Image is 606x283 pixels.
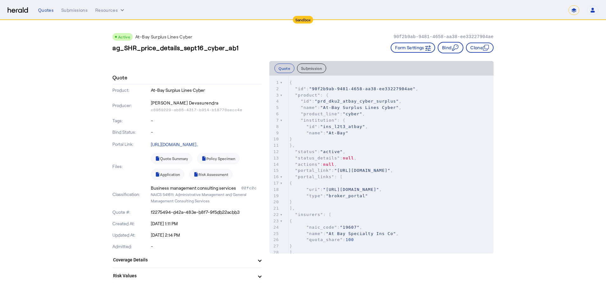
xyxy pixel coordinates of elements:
[289,162,337,167] span: : ,
[295,174,334,179] span: "portal_links"
[394,34,494,40] p: 90f2b9ab-9481-4658-aa38-ee33227904ae
[112,191,150,198] p: Classification:
[343,111,362,116] span: "cyber"
[289,244,292,248] span: }
[269,231,280,237] div: 25
[306,231,323,236] span: "name"
[326,231,396,236] span: "At Bay Specialty Ins Co"
[289,225,362,230] span: : ,
[326,131,348,135] span: "At-Bay"
[135,34,192,40] p: At-Bay Surplus Lines Cyber
[289,105,401,110] span: : ,
[289,181,292,185] span: {
[295,86,306,91] span: "id"
[289,212,332,217] span: : [
[323,162,334,167] span: null
[8,7,28,13] img: Herald Logo
[151,107,262,112] p: c6959229-ab65-4317-b914-b18770aecc4e
[112,141,150,147] p: Portal Link:
[118,35,130,39] span: Active
[289,168,393,173] span: : ,
[306,187,320,192] span: "uri"
[269,161,280,168] div: 14
[297,64,326,73] button: Submission
[112,43,239,52] h3: ag_SHR_price_details_sept16_cyber_ab1
[269,174,280,180] div: 16
[269,193,280,199] div: 19
[301,99,312,104] span: "id"
[274,64,294,73] button: Quote
[289,206,295,211] span: ],
[289,143,295,148] span: },
[151,232,262,238] p: [DATE] 2:14 PM
[151,129,262,135] p: -
[112,163,150,170] p: Files:
[269,76,494,253] herald-code-block: quote
[289,199,292,204] span: }
[289,137,292,141] span: }
[334,168,391,173] span: "[URL][DOMAIN_NAME]"
[293,16,313,24] div: Sandbox
[112,118,150,124] p: Tags:
[269,124,280,130] div: 8
[269,117,280,124] div: 7
[438,42,463,53] button: Bind
[346,237,354,242] span: 100
[269,130,280,136] div: 9
[289,124,368,129] span: : ,
[269,224,280,231] div: 24
[151,118,262,124] p: -
[289,118,346,123] span: : {
[95,7,125,13] button: Resources dropdown menu
[269,111,280,117] div: 6
[269,237,280,243] div: 26
[269,212,280,218] div: 22
[112,209,150,215] p: Quote #:
[295,168,332,173] span: "portal_link"
[269,186,280,193] div: 18
[289,86,418,91] span: : ,
[343,156,354,160] span: null
[340,225,360,230] span: "19607"
[301,111,340,116] span: "product_line"
[289,131,348,135] span: :
[269,167,280,174] div: 15
[289,250,295,255] span: ],
[289,99,401,104] span: : ,
[269,149,280,155] div: 12
[151,191,262,204] p: NAICS 541611: Administrative Management and General Management Consulting Services
[289,80,292,85] span: {
[113,257,253,263] mat-panel-title: Coverage Details
[306,237,343,242] span: "quota_share"
[269,155,280,161] div: 13
[269,79,280,86] div: 1
[269,249,280,256] div: 28
[151,169,184,180] a: Application
[295,93,320,98] span: "product"
[269,86,280,92] div: 2
[112,74,127,81] h4: Quote
[306,225,337,230] span: "naic_code"
[112,252,262,267] mat-expansion-panel-header: Coverage Details
[306,124,317,129] span: "id"
[113,273,253,279] mat-panel-title: Risk Values
[306,131,323,135] span: "name"
[326,193,368,198] span: "broker_portal"
[269,136,280,142] div: 10
[241,185,262,191] div: 02fc2c
[289,219,292,223] span: {
[112,102,150,109] p: Producer:
[269,243,280,249] div: 27
[269,218,280,224] div: 23
[151,98,262,107] p: [PERSON_NAME] Devasurendra
[151,209,262,215] p: f2275494-d42a-483e-b8f7-9f5db22acbb3
[301,118,337,123] span: "institution"
[151,153,192,164] a: Quote Summary
[269,142,280,149] div: 11
[112,243,150,250] p: Admitted:
[112,87,150,93] p: Product:
[38,7,54,13] div: Quotes
[315,99,399,104] span: "prd_dku2_atbay_cyber_surplus"
[189,169,232,180] a: Risk Assessment
[112,232,150,238] p: Updated At:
